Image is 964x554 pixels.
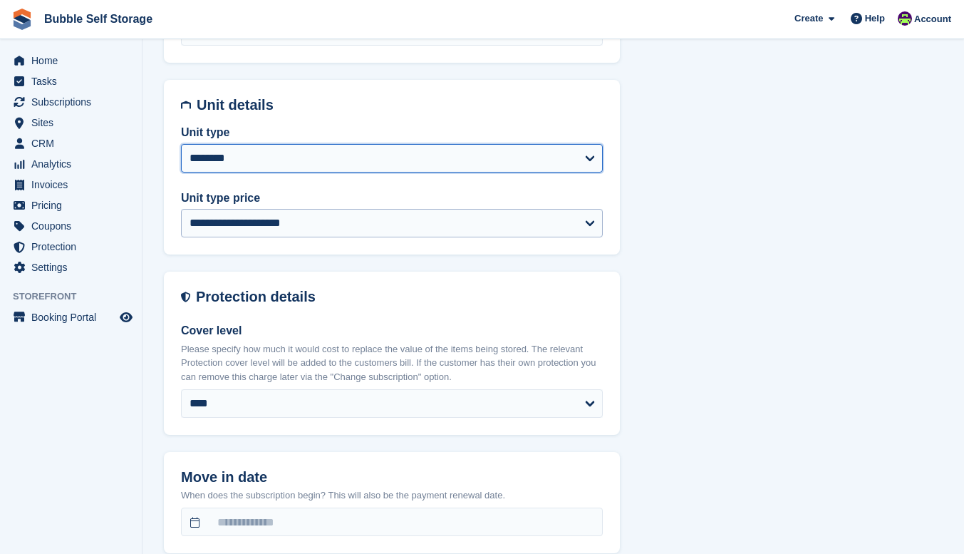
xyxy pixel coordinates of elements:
[7,133,135,153] a: menu
[794,11,823,26] span: Create
[7,175,135,195] a: menu
[181,488,603,503] p: When does the subscription begin? This will also be the payment renewal date.
[181,342,603,384] p: Please specify how much it would cost to replace the value of the items being stored. The relevan...
[181,97,191,113] img: unit-details-icon-595b0c5c156355b767ba7b61e002efae458ec76ed5ec05730b8e856ff9ea34a9.svg
[31,154,117,174] span: Analytics
[898,11,912,26] img: Tom Gilmore
[118,309,135,326] a: Preview store
[31,307,117,327] span: Booking Portal
[7,257,135,277] a: menu
[181,469,603,486] h2: Move in date
[7,216,135,236] a: menu
[31,113,117,133] span: Sites
[31,216,117,236] span: Coupons
[914,12,951,26] span: Account
[7,195,135,215] a: menu
[7,71,135,91] a: menu
[31,92,117,112] span: Subscriptions
[11,9,33,30] img: stora-icon-8386f47178a22dfd0bd8f6a31ec36ba5ce8667c1dd55bd0f319d3a0aa187defe.svg
[181,124,603,141] label: Unit type
[7,51,135,71] a: menu
[31,195,117,215] span: Pricing
[7,92,135,112] a: menu
[7,237,135,257] a: menu
[38,7,158,31] a: Bubble Self Storage
[31,175,117,195] span: Invoices
[31,257,117,277] span: Settings
[13,289,142,304] span: Storefront
[7,113,135,133] a: menu
[31,71,117,91] span: Tasks
[181,190,603,207] label: Unit type price
[865,11,885,26] span: Help
[181,289,190,305] img: insurance-details-icon-731ffda60807649b61249b889ba3c5e2b5c27d34e2e1fb37a309f0fde93ff34a.svg
[196,289,603,305] h2: Protection details
[197,97,603,113] h2: Unit details
[31,51,117,71] span: Home
[7,154,135,174] a: menu
[31,133,117,153] span: CRM
[181,322,603,339] label: Cover level
[7,307,135,327] a: menu
[31,237,117,257] span: Protection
